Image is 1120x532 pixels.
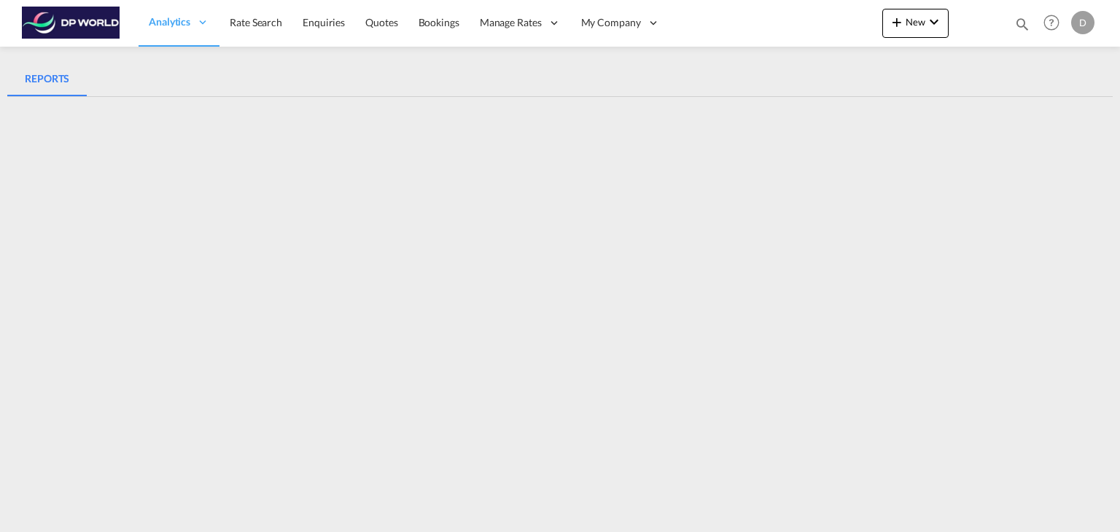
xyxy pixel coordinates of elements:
md-icon: icon-magnify [1014,16,1030,32]
div: D [1071,11,1094,34]
span: Rate Search [230,16,282,28]
span: My Company [581,15,641,30]
div: REPORTS [25,70,69,87]
span: Analytics [149,15,190,29]
span: New [888,16,943,28]
img: c08ca190194411f088ed0f3ba295208c.png [22,7,120,39]
md-icon: icon-chevron-down [925,13,943,31]
button: icon-plus 400-fgNewicon-chevron-down [882,9,949,38]
span: Quotes [365,16,397,28]
span: Bookings [419,16,459,28]
md-icon: icon-plus 400-fg [888,13,906,31]
md-pagination-wrapper: Use the left and right arrow keys to navigate between tabs [7,61,87,96]
span: Help [1039,10,1064,35]
div: icon-magnify [1014,16,1030,38]
span: Manage Rates [480,15,542,30]
div: Help [1039,10,1071,36]
span: Enquiries [303,16,345,28]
